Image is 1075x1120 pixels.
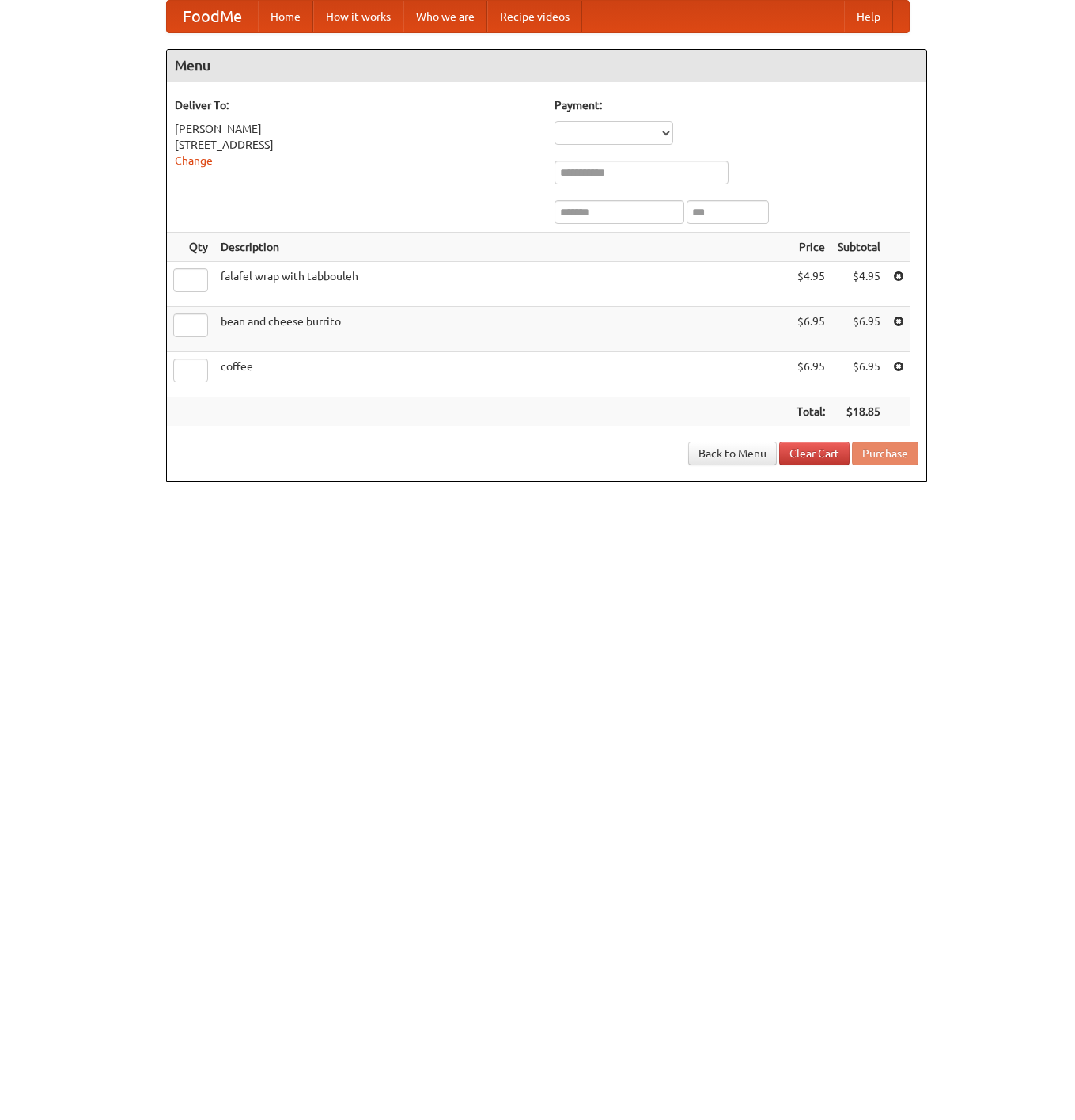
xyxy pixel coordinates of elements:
[258,1,313,32] a: Home
[852,442,918,465] button: Purchase
[175,97,539,113] h5: Deliver To:
[403,1,487,32] a: Who we are
[214,352,790,397] td: coffee
[831,262,887,307] td: $4.95
[175,121,539,137] div: [PERSON_NAME]
[175,137,539,153] div: [STREET_ADDRESS]
[844,1,893,32] a: Help
[313,1,403,32] a: How it works
[790,233,831,262] th: Price
[831,233,887,262] th: Subtotal
[167,1,258,32] a: FoodMe
[831,352,887,397] td: $6.95
[555,97,918,113] h5: Payment:
[175,154,213,167] a: Change
[831,307,887,352] td: $6.95
[214,307,790,352] td: bean and cheese burrito
[167,50,926,82] h4: Menu
[214,233,790,262] th: Description
[831,397,887,427] th: $18.85
[214,262,790,307] td: falafel wrap with tabbouleh
[790,262,831,307] td: $4.95
[487,1,582,32] a: Recipe videos
[790,307,831,352] td: $6.95
[167,233,214,262] th: Qty
[790,397,831,427] th: Total:
[779,442,850,465] a: Clear Cart
[688,442,777,465] a: Back to Menu
[790,352,831,397] td: $6.95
